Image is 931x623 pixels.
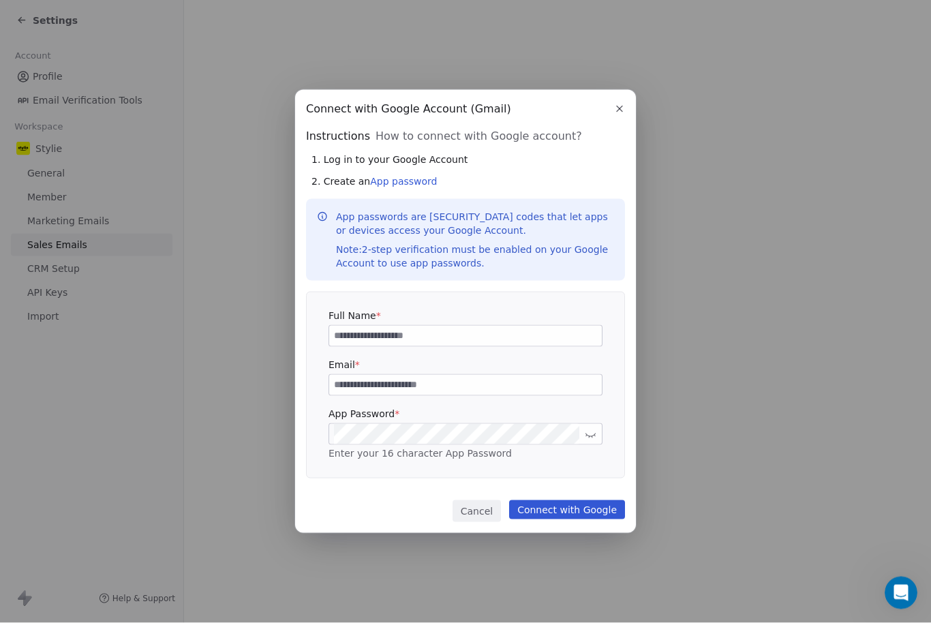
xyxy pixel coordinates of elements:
[336,243,614,270] div: 2-step verification must be enabled on your Google Account to use app passwords.
[885,577,917,609] iframe: Intercom live chat
[182,425,273,480] button: Help
[306,101,511,117] span: Connect with Google Account (Gmail)
[329,448,512,459] span: Enter your 16 character App Password
[79,22,106,49] img: Profile image for Mrinal
[370,176,437,187] a: App password
[28,172,228,186] div: Send us a message
[329,358,602,371] label: Email
[234,22,259,46] div: Close
[311,153,468,166] span: 1. Log in to your Google Account
[216,459,238,469] span: Help
[453,500,501,522] button: Cancel
[27,97,245,120] p: Hi Love 👋
[306,128,370,145] span: Instructions
[336,210,614,270] p: App passwords are [SECURITY_DATA] codes that let apps or devices access your Google Account.
[27,22,55,49] img: Profile image for Siddarth
[91,425,181,480] button: Messages
[30,459,61,469] span: Home
[14,160,259,198] div: Send us a message
[329,309,602,322] label: Full Name
[53,22,80,49] img: Profile image for Harinder
[113,459,160,469] span: Messages
[336,244,362,255] span: Note:
[27,120,245,143] p: How can we help?
[311,174,438,188] span: 2. Create an
[376,128,582,145] span: How to connect with Google account?
[509,500,625,519] button: Connect with Google
[329,407,602,421] label: App Password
